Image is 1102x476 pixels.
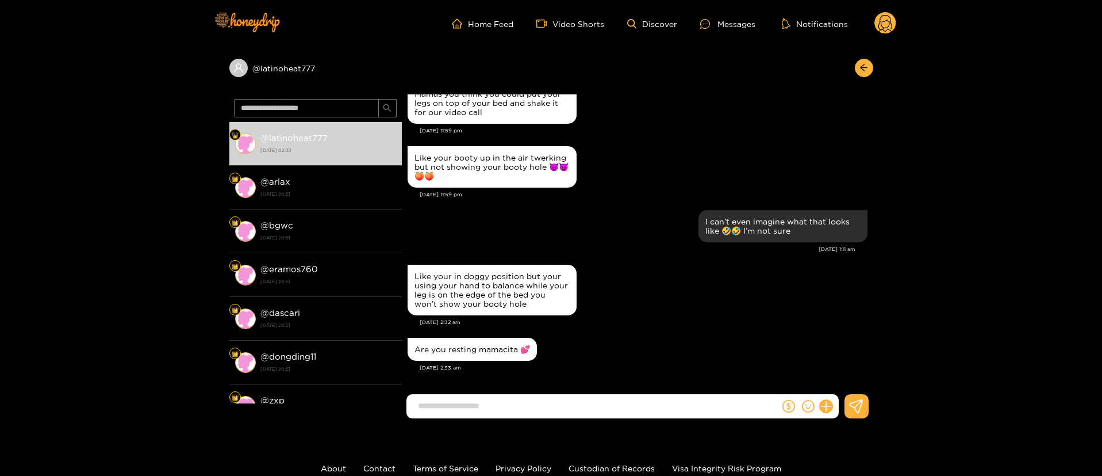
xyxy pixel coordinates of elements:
button: search [378,99,397,117]
img: Fan Level [232,351,239,357]
a: Discover [627,19,677,29]
img: conversation [235,177,256,198]
span: smile [802,400,815,413]
strong: @ dascari [260,308,300,318]
img: Fan Level [232,394,239,401]
div: Aug. 28, 2:33 am [408,338,537,361]
div: Messages [700,17,755,31]
a: Contact [363,464,396,473]
a: Video Shorts [536,18,604,29]
img: conversation [235,221,256,242]
div: Are you resting mamacita 💕 [414,345,530,354]
div: [DATE] 11:59 pm [420,127,867,135]
strong: @ dongding11 [260,352,316,361]
img: conversation [235,265,256,285]
div: Like your in doggy position but your using your hand to balance while your leg is on the edge of ... [414,272,570,309]
img: Fan Level [232,219,239,226]
span: arrow-left [859,63,868,73]
strong: [DATE] 20:51 [260,189,396,199]
div: Aug. 27, 11:59 pm [408,146,577,188]
div: Mamas you think you could put your legs on top of your bed and shake it for our video call [414,89,570,117]
button: dollar [780,398,797,415]
a: About [321,464,346,473]
img: conversation [235,309,256,329]
span: user [233,63,244,73]
div: I can’t even imagine what that looks like 🤣🤣 I’m not sure [705,217,861,235]
span: video-camera [536,18,552,29]
span: search [383,104,391,113]
span: dollar [782,400,795,413]
img: Fan Level [232,132,239,139]
a: Visa Integrity Risk Program [672,464,781,473]
strong: @ zxp [260,395,285,405]
strong: @ bgwc [260,220,293,230]
img: conversation [235,396,256,417]
div: @latinoheat777 [229,59,402,77]
div: [DATE] 11:59 pm [420,191,867,199]
button: Notifications [778,18,851,29]
strong: [DATE] 20:51 [260,233,396,243]
img: conversation [235,352,256,373]
span: home [452,18,468,29]
strong: @ latinoheat777 [260,133,328,143]
a: Privacy Policy [496,464,551,473]
div: [DATE] 2:33 am [420,364,867,372]
a: Custodian of Records [569,464,655,473]
div: Aug. 28, 1:11 am [698,210,867,242]
img: Fan Level [232,263,239,270]
strong: [DATE] 20:51 [260,276,396,287]
div: Like your booty up in the air twerking but not showing your booty hole 😈😈🍑🍑 [414,153,570,181]
img: conversation [235,134,256,154]
div: [DATE] 2:32 am [420,318,867,326]
strong: @ eramos760 [260,264,318,274]
button: arrow-left [855,59,873,77]
div: [DATE] 1:11 am [408,245,855,253]
img: Fan Level [232,307,239,314]
strong: [DATE] 02:33 [260,145,396,155]
div: Aug. 27, 11:59 pm [408,82,577,124]
strong: [DATE] 20:51 [260,364,396,374]
img: Fan Level [232,176,239,182]
strong: [DATE] 20:51 [260,320,396,330]
a: Terms of Service [413,464,478,473]
div: Aug. 28, 2:32 am [408,265,577,315]
strong: @ arlax [260,177,290,186]
a: Home Feed [452,18,513,29]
